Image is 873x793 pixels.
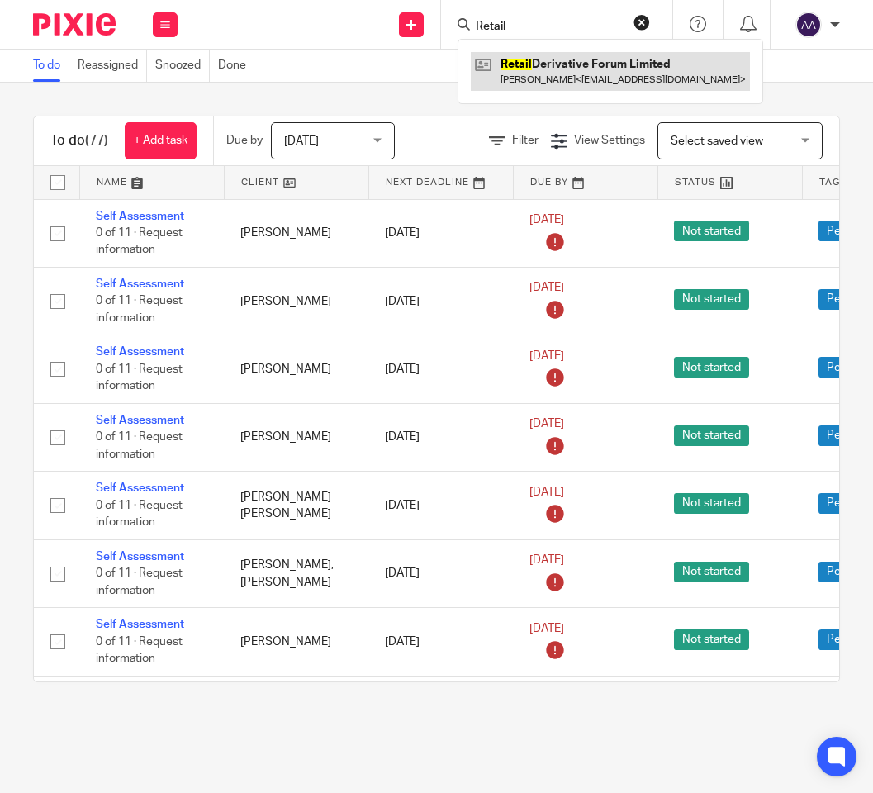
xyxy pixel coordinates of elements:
[33,13,116,36] img: Pixie
[368,472,513,539] td: [DATE]
[85,134,108,147] span: (77)
[125,122,197,159] a: + Add task
[224,267,368,335] td: [PERSON_NAME]
[96,363,183,392] span: 0 of 11 · Request information
[96,619,184,630] a: Self Assessment
[674,493,749,514] span: Not started
[96,500,183,529] span: 0 of 11 · Request information
[96,296,183,325] span: 0 of 11 · Request information
[96,415,184,426] a: Self Assessment
[674,629,749,650] span: Not started
[674,357,749,378] span: Not started
[368,539,513,607] td: [DATE]
[368,199,513,267] td: [DATE]
[155,50,210,82] a: Snoozed
[512,135,539,146] span: Filter
[529,214,564,226] span: [DATE]
[96,551,184,563] a: Self Assessment
[96,227,183,256] span: 0 of 11 · Request information
[674,289,749,310] span: Not started
[224,472,368,539] td: [PERSON_NAME] [PERSON_NAME]
[474,20,623,35] input: Search
[529,555,564,567] span: [DATE]
[96,567,183,596] span: 0 of 11 · Request information
[224,199,368,267] td: [PERSON_NAME]
[224,403,368,471] td: [PERSON_NAME]
[529,487,564,498] span: [DATE]
[96,346,184,358] a: Self Assessment
[529,283,564,294] span: [DATE]
[368,335,513,403] td: [DATE]
[674,221,749,241] span: Not started
[368,403,513,471] td: [DATE]
[96,636,183,665] span: 0 of 11 · Request information
[368,267,513,335] td: [DATE]
[96,278,184,290] a: Self Assessment
[96,211,184,222] a: Self Assessment
[224,335,368,403] td: [PERSON_NAME]
[96,482,184,494] a: Self Assessment
[224,539,368,607] td: [PERSON_NAME], [PERSON_NAME]
[284,135,319,147] span: [DATE]
[50,132,108,150] h1: To do
[226,132,263,149] p: Due by
[819,178,847,187] span: Tags
[33,50,69,82] a: To do
[78,50,147,82] a: Reassigned
[795,12,822,38] img: svg%3E
[674,562,749,582] span: Not started
[529,350,564,362] span: [DATE]
[218,50,254,82] a: Done
[529,419,564,430] span: [DATE]
[671,135,763,147] span: Select saved view
[674,425,749,446] span: Not started
[633,14,650,31] button: Clear
[224,608,368,676] td: [PERSON_NAME]
[224,676,368,743] td: [PERSON_NAME]
[368,676,513,743] td: [DATE]
[574,135,645,146] span: View Settings
[529,623,564,634] span: [DATE]
[96,431,183,460] span: 0 of 11 · Request information
[368,608,513,676] td: [DATE]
